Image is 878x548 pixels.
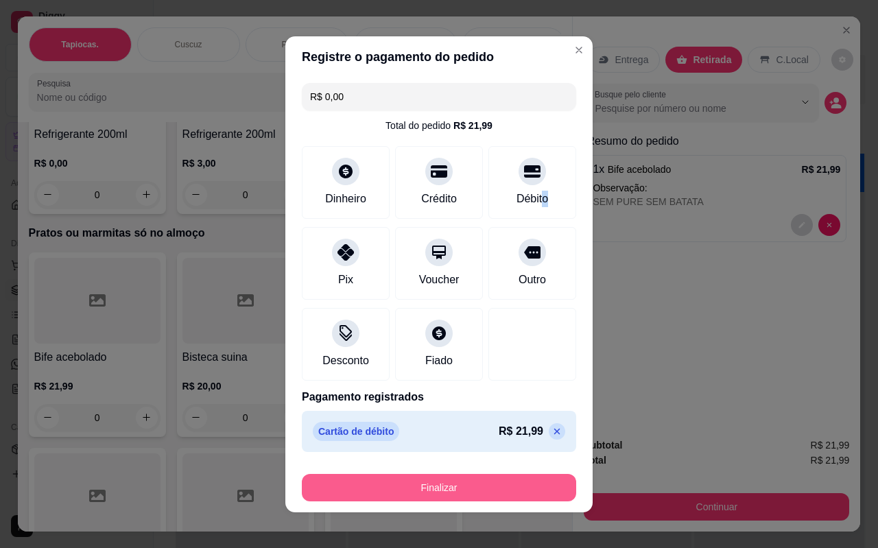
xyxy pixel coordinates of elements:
[421,191,457,207] div: Crédito
[425,353,453,369] div: Fiado
[310,83,568,110] input: Ex.: hambúrguer de cordeiro
[519,272,546,288] div: Outro
[338,272,353,288] div: Pix
[499,423,543,440] p: R$ 21,99
[453,119,493,132] div: R$ 21,99
[419,272,460,288] div: Voucher
[325,191,366,207] div: Dinheiro
[517,191,548,207] div: Débito
[285,36,593,78] header: Registre o pagamento do pedido
[302,389,576,405] p: Pagamento registrados
[322,353,369,369] div: Desconto
[313,422,399,441] p: Cartão de débito
[385,119,493,132] div: Total do pedido
[302,474,576,501] button: Finalizar
[568,39,590,61] button: Close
